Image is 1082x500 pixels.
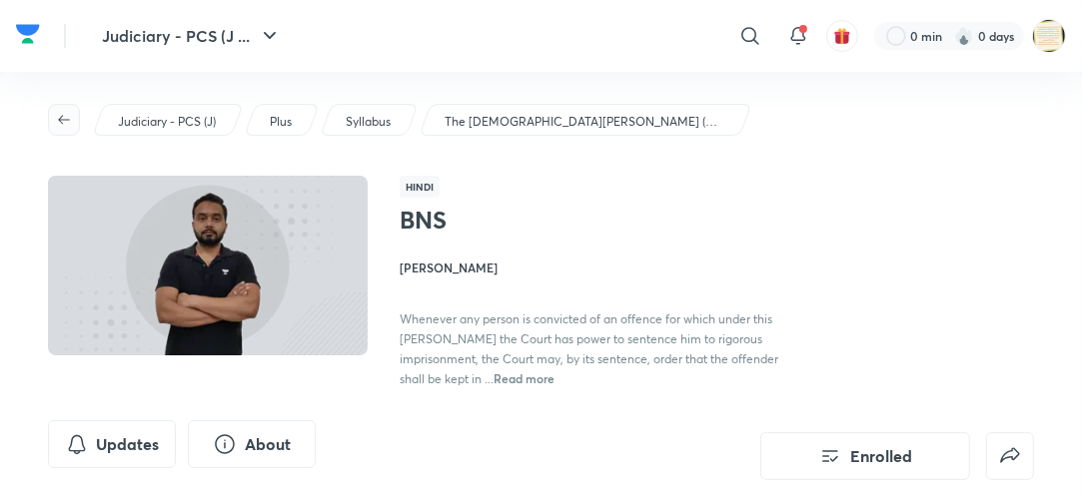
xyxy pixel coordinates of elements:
p: Syllabus [346,113,391,131]
p: Plus [270,113,292,131]
button: Judiciary - PCS (J ... [90,16,294,56]
button: Enrolled [760,432,970,480]
img: Thumbnail [45,174,371,357]
a: The [DEMOGRAPHIC_DATA][PERSON_NAME] (BNS), 2023 [442,113,728,131]
p: The [DEMOGRAPHIC_DATA][PERSON_NAME] (BNS), 2023 [445,113,724,131]
button: Updates [48,420,176,468]
h4: [PERSON_NAME] [400,258,794,276]
button: false [986,432,1034,480]
span: Read more [494,370,554,386]
h1: BNS [400,206,687,235]
p: Judiciary - PCS (J) [118,113,216,131]
a: Syllabus [343,113,395,131]
a: Company Logo [16,19,40,54]
img: avatar [833,27,851,45]
a: Plus [267,113,296,131]
button: About [188,420,316,468]
span: Whenever any person is convicted of an offence for which under this [PERSON_NAME] the Court has p... [400,311,778,386]
img: Company Logo [16,19,40,49]
button: avatar [826,20,858,52]
img: streak [954,26,974,46]
img: ANJALI Dogra [1032,19,1066,53]
a: Judiciary - PCS (J) [115,113,220,131]
span: Hindi [400,176,440,198]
